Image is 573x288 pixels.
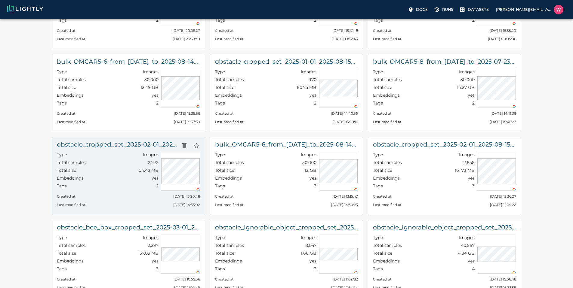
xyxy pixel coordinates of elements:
p: Type [373,235,383,241]
p: Total size [215,84,234,90]
small: Last modified at [215,37,244,41]
p: Type [373,152,383,158]
p: Images [301,152,316,158]
p: Total size [215,250,234,256]
p: Total samples [215,242,244,248]
p: 4 [472,266,475,272]
p: 3 [314,266,316,272]
a: Runs [433,5,456,14]
p: Type [57,152,67,158]
p: Type [57,69,67,75]
p: Tags [57,183,67,189]
p: Total size [57,84,76,90]
a: obstacle_cropped_set_2025-01-01_2025-08-15_21-33-00TypeImagesTotal samples970Total size80.75 MBEm... [210,54,363,132]
small: Created at [373,29,392,33]
p: Tags [373,17,383,23]
small: Created at [215,194,234,199]
small: [DATE] 15:35:56 [174,111,200,116]
p: 2 [472,100,475,106]
small: [DATE] 00:05:06 [488,37,516,41]
h6: obstacle_ignorable_object_cropped_set_2025-08-14_17-21-30 [373,223,516,232]
small: [DATE] 13:15:47 [333,194,358,199]
p: Type [215,235,225,241]
p: Embeddings [215,175,242,181]
label: Datasets [458,5,491,14]
p: 3 [472,183,475,189]
small: [DATE] 15:55:20 [490,29,516,33]
small: Last modified at [215,120,244,124]
p: Embeddings [57,175,84,181]
small: [DATE] 14:40:59 [331,111,358,116]
small: Created at [215,29,234,33]
p: Images [301,69,316,75]
small: Created at [57,29,75,33]
button: Star dataset [190,140,202,152]
p: Images [143,69,159,75]
h6: obstacle_bee_box_cropped_set_2025-03-01_2025-08-15_17-37-54 [57,223,200,232]
p: 2 [314,17,316,23]
p: Type [373,69,383,75]
p: Embeddings [215,258,242,264]
p: 30,000 [461,77,475,83]
img: Lightly [7,5,43,12]
p: Tags [215,100,225,106]
p: yes [310,175,316,181]
p: yes [310,92,316,98]
label: Docs [406,5,430,14]
p: Embeddings [57,92,84,98]
p: 12 GB [305,167,316,173]
p: yes [152,92,159,98]
p: [PERSON_NAME][EMAIL_ADDRESS][PERSON_NAME] [496,7,551,12]
p: 40,567 [461,242,475,248]
p: Total size [373,167,392,173]
p: Tags [215,17,225,23]
p: Tags [215,266,225,272]
p: Total samples [373,159,402,165]
p: Embeddings [373,258,400,264]
p: 2 [156,100,159,106]
p: yes [468,175,475,181]
h6: obstacle_cropped_set_2025-01-01_2025-08-15_21-33-00 [215,57,358,66]
p: 2 [314,100,316,106]
p: yes [152,258,159,264]
button: Delete dataset [178,140,190,152]
p: Tags [373,100,383,106]
small: [DATE] 12:39:22 [490,203,516,207]
p: Total size [57,167,76,173]
small: Created at [57,111,75,116]
p: 14.27 GB [457,84,475,90]
p: Total size [57,250,76,256]
p: 4.84 GB [458,250,475,256]
p: yes [468,258,475,264]
p: 80.75 MB [297,84,316,90]
p: Embeddings [57,258,84,264]
small: Last modified at [57,120,85,124]
p: 2,297 [148,242,159,248]
p: 970 [309,77,316,83]
small: [DATE] 14:35:02 [173,203,200,207]
p: Type [215,69,225,75]
small: Created at [373,111,392,116]
p: Runs [442,7,453,12]
a: obstacle_cropped_set_2025-02-01_2025-08-15_19-46-58Delete datasetStar datasetTypeImagesTotal samp... [52,137,205,215]
p: 2,272 [148,159,159,165]
small: [DATE] 20:05:27 [172,29,200,33]
h6: bulk_OMCAR5-6_from_2025-08-10_to_2025-08-14_2025-08-15_19-37-20 [215,140,358,149]
p: 2 [156,17,159,23]
small: Last modified at [57,37,85,41]
a: obstacle_cropped_set_2025-02-01_2025-08-15_19-13-51TypeImagesTotal samples2,858Total size161.73 M... [368,137,521,215]
p: Images [301,235,316,241]
a: bulk_OMCAR5-8_from_[DATE]_to_2025-07-23_2025-08-15_20-40-28TypeImagesTotal samples30,000Total siz... [368,54,521,132]
small: Last modified at [57,203,85,207]
p: Embeddings [373,175,400,181]
p: 8,047 [305,242,316,248]
p: Total samples [373,242,402,248]
a: bulk_OMCAR5-6_from_[DATE]_to_2025-08-14_2025-08-15_21-44-01TypeImagesTotal samples30,000Total siz... [52,54,205,132]
small: [DATE] 15:50:16 [332,120,358,124]
small: Last modified at [215,203,244,207]
p: 3 [156,266,159,272]
small: Last modified at [373,37,402,41]
h6: obstacle_ignorable_object_cropped_set_2025-05-01_2025-08-15_00-03-13 [215,223,358,232]
small: Created at [57,277,75,281]
h6: obstacle_cropped_set_2025-02-01_2025-08-15_19-46-58 [57,140,178,149]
